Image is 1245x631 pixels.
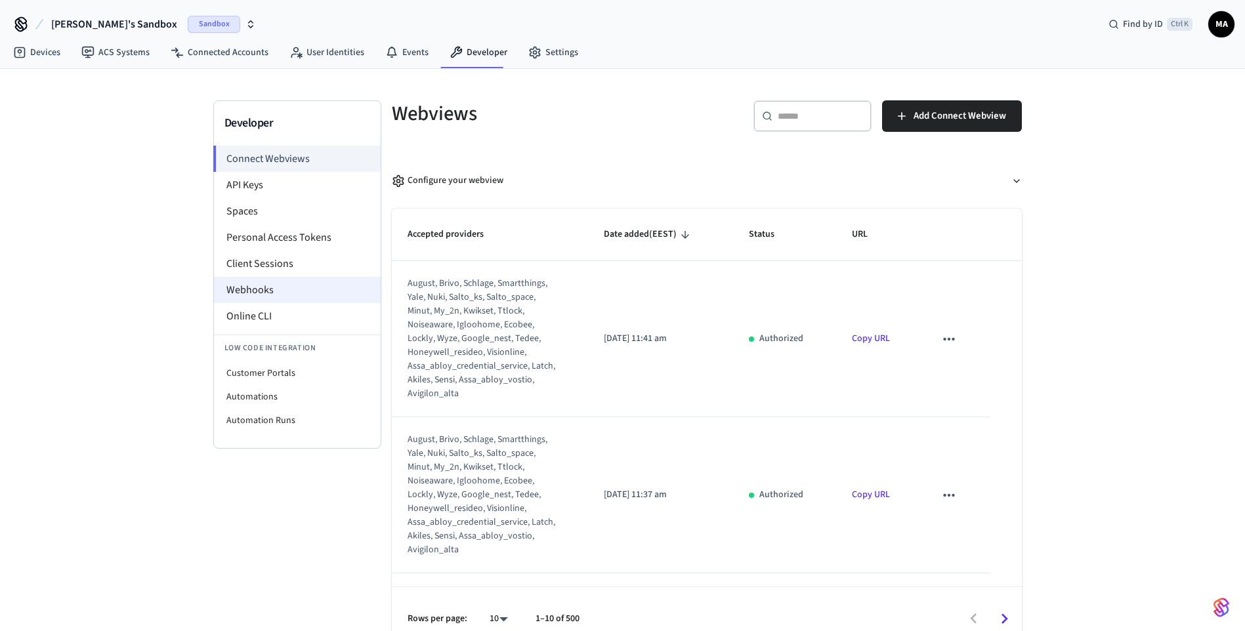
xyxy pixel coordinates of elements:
[1167,18,1192,31] span: Ctrl K
[1098,12,1203,36] div: Find by IDCtrl K
[51,16,177,32] span: [PERSON_NAME]'s Sandbox
[224,114,370,132] h3: Developer
[852,332,890,345] a: Copy URL
[160,41,279,64] a: Connected Accounts
[392,100,699,127] h5: Webviews
[188,16,240,33] span: Sandbox
[392,163,1022,198] button: Configure your webview
[1210,12,1233,36] span: MA
[408,277,556,401] div: august, brivo, schlage, smartthings, yale, nuki, salto_ks, salto_space, minut, my_2n, kwikset, tt...
[214,172,381,198] li: API Keys
[214,303,381,329] li: Online CLI
[214,198,381,224] li: Spaces
[483,609,515,628] div: 10
[604,332,717,346] p: [DATE] 11:41 am
[279,41,375,64] a: User Identities
[749,224,791,245] span: Status
[536,612,580,626] p: 1–10 of 500
[759,488,803,502] p: Authorized
[71,41,160,64] a: ACS Systems
[1123,18,1163,31] span: Find by ID
[439,41,518,64] a: Developer
[375,41,439,64] a: Events
[759,332,803,346] p: Authorized
[214,385,381,409] li: Automations
[392,174,503,188] div: Configure your webview
[1213,597,1229,618] img: SeamLogoGradient.69752ec5.svg
[518,41,589,64] a: Settings
[214,335,381,361] li: Low Code Integration
[1208,11,1234,37] button: MA
[408,224,501,245] span: Accepted providers
[408,433,556,557] div: august, brivo, schlage, smartthings, yale, nuki, salto_ks, salto_space, minut, my_2n, kwikset, tt...
[214,251,381,277] li: Client Sessions
[214,224,381,251] li: Personal Access Tokens
[213,146,381,172] li: Connect Webviews
[914,108,1006,125] span: Add Connect Webview
[214,277,381,303] li: Webhooks
[604,488,717,502] p: [DATE] 11:37 am
[882,100,1022,132] button: Add Connect Webview
[214,409,381,432] li: Automation Runs
[214,361,381,385] li: Customer Portals
[408,612,467,626] p: Rows per page:
[604,224,694,245] span: Date added(EEST)
[852,224,885,245] span: URL
[852,488,890,501] a: Copy URL
[3,41,71,64] a: Devices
